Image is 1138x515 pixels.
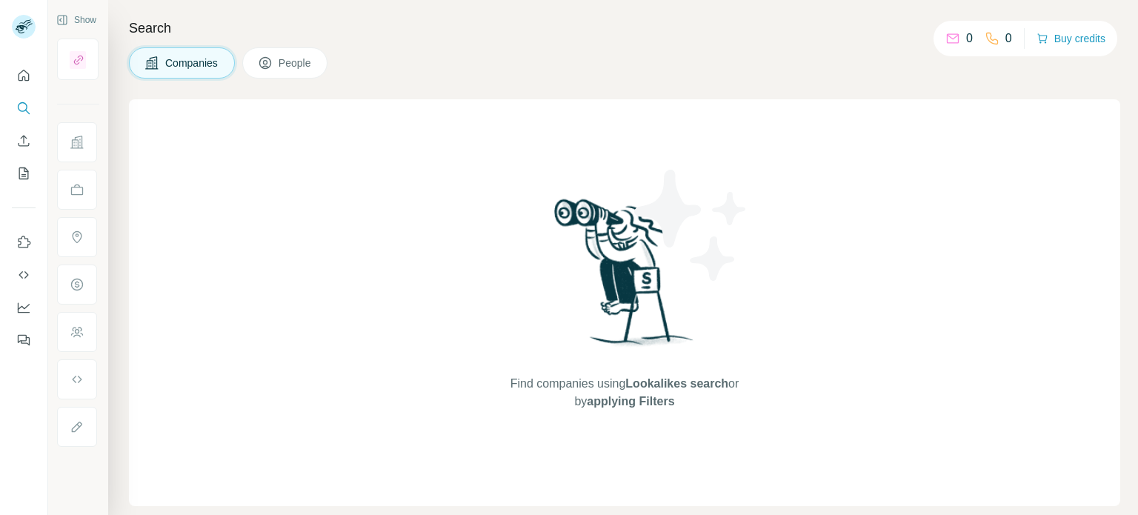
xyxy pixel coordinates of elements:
button: Dashboard [12,294,36,321]
h4: Search [129,18,1120,39]
span: People [279,56,313,70]
button: Feedback [12,327,36,353]
button: Enrich CSV [12,127,36,154]
button: Show [46,9,107,31]
img: Surfe Illustration - Stars [625,159,758,292]
span: applying Filters [587,395,674,408]
button: Use Surfe API [12,262,36,288]
img: Surfe Illustration - Woman searching with binoculars [548,195,702,360]
span: Find companies using or by [506,375,743,411]
button: My lists [12,160,36,187]
span: Lookalikes search [625,377,728,390]
button: Buy credits [1036,28,1105,49]
button: Search [12,95,36,122]
span: Companies [165,56,219,70]
p: 0 [966,30,973,47]
button: Use Surfe on LinkedIn [12,229,36,256]
p: 0 [1005,30,1012,47]
button: Quick start [12,62,36,89]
